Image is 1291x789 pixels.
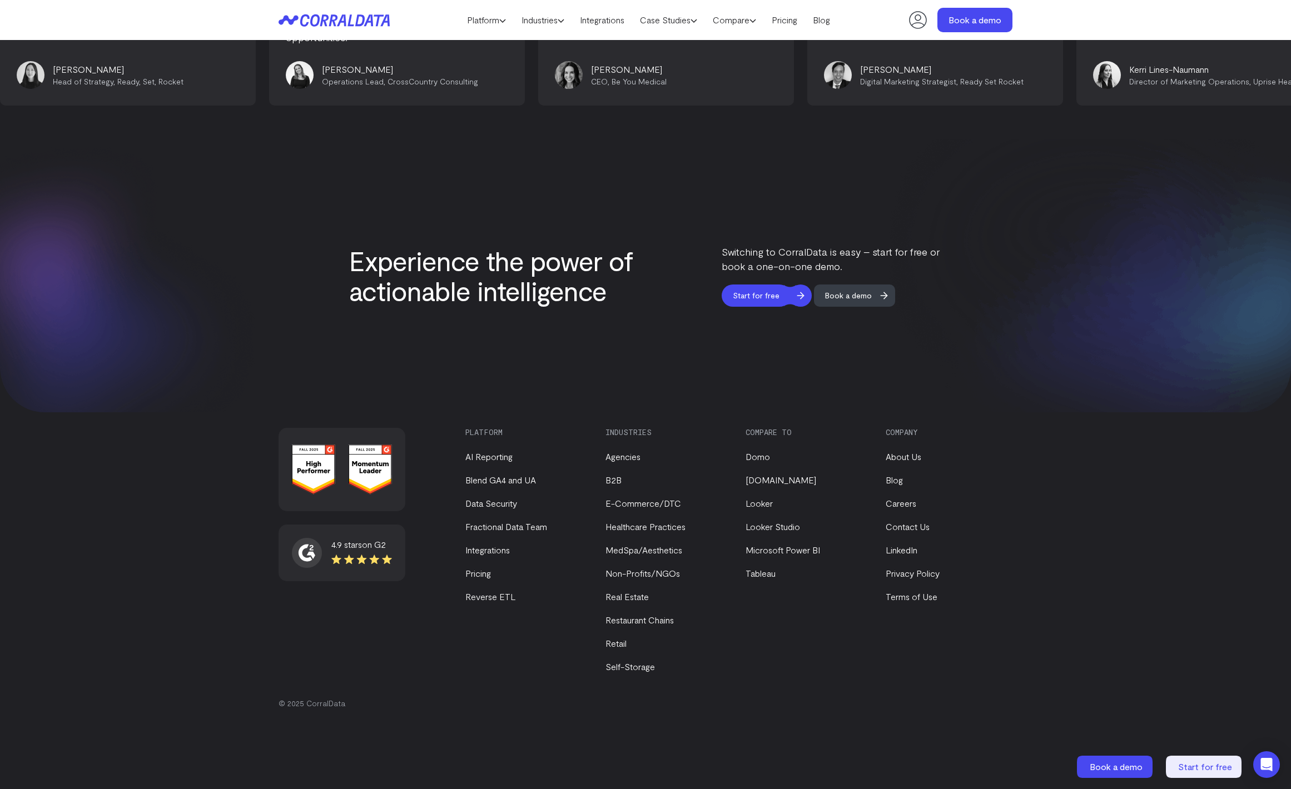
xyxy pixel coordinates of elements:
span: on G2 [362,539,386,550]
h3: Platform [465,428,587,437]
span: Start for free [1178,761,1232,772]
a: LinkedIn [886,545,917,555]
a: [DOMAIN_NAME] [746,475,816,485]
p: Switching to CorralData is easy – start for free or book a one-on-one demo. [722,244,942,273]
a: Restaurant Chains [605,615,674,625]
a: Fractional Data Team [465,521,547,532]
a: Blog [886,475,903,485]
a: Agencies [605,451,640,462]
p: [PERSON_NAME] [874,63,1037,76]
a: Looker [746,498,773,508]
h2: Experience the power of actionable intelligence [349,246,644,306]
p: Digital Marketing Strategist, Ready Set Rocket [874,76,1037,87]
span: Book a demo [1090,761,1143,772]
a: AI Reporting [465,451,513,462]
a: Domo [746,451,770,462]
a: Real Estate [605,591,649,602]
div: Open Intercom Messenger [1253,751,1280,778]
p: Head of Strategy, Ready, Set, Rocket [67,76,197,87]
a: Start for free [722,284,813,307]
a: MedSpa/Aesthetics [605,545,682,555]
a: 4.9 starson G2 [292,538,392,568]
a: Blend GA4 and UA [465,475,536,485]
a: Book a demo [814,284,905,307]
a: Industries [514,12,572,28]
h3: Industries [605,428,727,437]
h3: Company [886,428,1007,437]
a: Non-Profits/NGOs [605,568,680,578]
a: Healthcare Practices [605,521,686,532]
a: Book a demo [1077,756,1155,778]
a: Integrations [572,12,632,28]
p: [PERSON_NAME] [605,63,681,76]
a: Self-Storage [605,661,655,672]
a: Integrations [465,545,510,555]
a: E-Commerce/DTC [605,498,681,508]
a: Compare [705,12,764,28]
a: Platform [459,12,514,28]
a: About Us [886,451,921,462]
a: Terms of Use [886,591,937,602]
a: Case Studies [632,12,705,28]
a: Looker Studio [746,521,800,532]
p: [PERSON_NAME] [336,63,492,76]
a: Blog [805,12,838,28]
p: © 2025 CorralData [279,698,1012,709]
a: Pricing [764,12,805,28]
div: 4.9 stars [331,538,392,551]
a: Microsoft Power BI [746,545,820,555]
a: Privacy Policy [886,568,940,578]
a: Tableau [746,568,776,578]
p: Operations Lead, CrossCountry Consulting [336,76,492,87]
span: Book a demo [814,284,883,307]
p: [PERSON_NAME] [67,63,197,76]
a: Pricing [465,568,491,578]
a: Reverse ETL [465,591,515,602]
span: Start for free [722,284,791,307]
a: Retail [605,638,627,648]
a: Book a demo [937,8,1012,32]
a: Contact Us [886,521,930,532]
a: Start for free [1166,756,1244,778]
a: Careers [886,498,916,508]
a: Data Security [465,498,517,508]
p: CEO, Be You Medical [605,76,681,87]
h3: Compare to [746,428,867,437]
a: B2B [605,475,622,485]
